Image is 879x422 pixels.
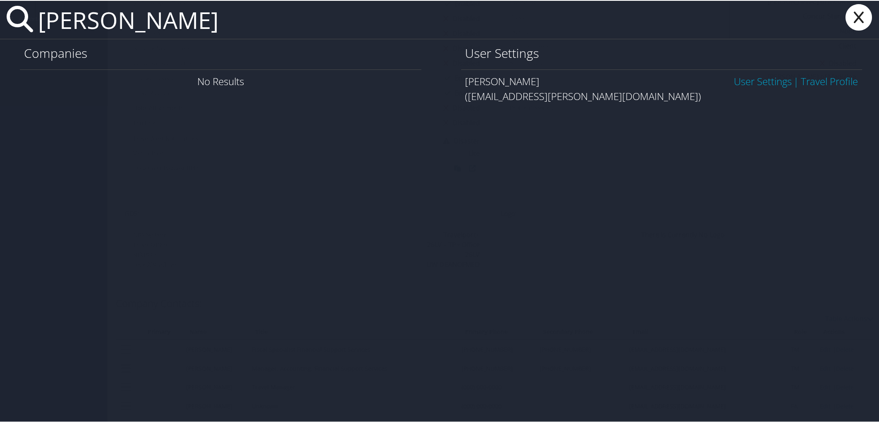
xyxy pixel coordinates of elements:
h1: Companies [24,44,417,61]
span: [PERSON_NAME] [465,74,540,87]
a: View OBT Profile [801,74,858,87]
h1: User Settings [465,44,859,61]
div: ([EMAIL_ADDRESS][PERSON_NAME][DOMAIN_NAME]) [465,88,859,103]
div: No Results [20,69,422,92]
span: | [792,74,801,87]
a: User Settings [734,74,792,87]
